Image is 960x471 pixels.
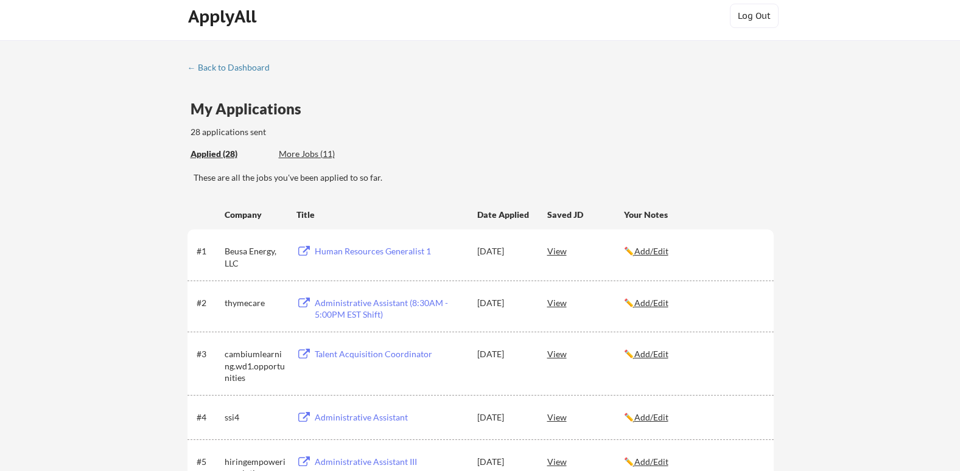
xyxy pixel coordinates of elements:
div: [DATE] [477,245,531,257]
div: These are all the jobs you've been applied to so far. [191,148,270,161]
div: #4 [197,411,220,424]
div: View [547,240,624,262]
u: Add/Edit [634,456,668,467]
div: Title [296,209,466,221]
u: Add/Edit [634,412,668,422]
div: My Applications [191,102,311,116]
div: ✏️ [624,297,763,309]
div: [DATE] [477,297,531,309]
a: ← Back to Dashboard [187,63,279,75]
div: Administrative Assistant (8:30AM - 5:00PM EST Shift) [315,297,466,321]
div: [DATE] [477,411,531,424]
div: cambiumlearning.wd1.opportunities [225,348,286,384]
div: View [547,343,624,365]
div: Administrative Assistant [315,411,466,424]
div: More Jobs (11) [279,148,368,160]
div: ✏️ [624,245,763,257]
div: View [547,406,624,428]
div: View [547,291,624,313]
div: ✏️ [624,348,763,360]
div: Administrative Assistant III [315,456,466,468]
div: Saved JD [547,203,624,225]
div: #3 [197,348,220,360]
u: Add/Edit [634,349,668,359]
div: Beusa Energy, LLC [225,245,286,269]
u: Add/Edit [634,298,668,308]
div: These are job applications we think you'd be a good fit for, but couldn't apply you to automatica... [279,148,368,161]
div: ✏️ [624,456,763,468]
div: thymecare [225,297,286,309]
u: Add/Edit [634,246,668,256]
div: ← Back to Dashboard [187,63,279,72]
div: #5 [197,456,220,468]
div: #1 [197,245,220,257]
div: ApplyAll [188,6,260,27]
div: Human Resources Generalist 1 [315,245,466,257]
div: [DATE] [477,456,531,468]
div: Your Notes [624,209,763,221]
div: Date Applied [477,209,531,221]
div: These are all the jobs you've been applied to so far. [194,172,774,184]
div: 28 applications sent [191,126,426,138]
div: #2 [197,297,220,309]
div: Talent Acquisition Coordinator [315,348,466,360]
button: Log Out [730,4,779,28]
div: Company [225,209,286,221]
div: ssi4 [225,411,286,424]
div: Applied (28) [191,148,270,160]
div: [DATE] [477,348,531,360]
div: ✏️ [624,411,763,424]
